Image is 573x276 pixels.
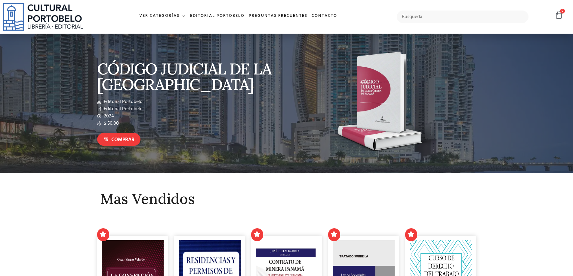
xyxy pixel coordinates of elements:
[111,136,134,144] span: Comprar
[97,61,284,92] p: CÓDIGO JUDICIAL DE LA [GEOGRAPHIC_DATA]
[188,10,247,23] a: Editorial Portobelo
[102,120,119,127] span: $ 50.00
[102,98,143,105] span: Editorial Portobelo
[247,10,310,23] a: Preguntas frecuentes
[137,10,188,23] a: Ver Categorías
[97,133,140,146] a: Comprar
[310,10,339,23] a: Contacto
[397,11,529,23] input: Búsqueda
[102,113,114,120] span: 2024
[102,105,143,113] span: Editorial Portobelo
[100,191,473,207] h2: Mas Vendidos
[560,9,565,14] span: 0
[555,11,563,19] a: 0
